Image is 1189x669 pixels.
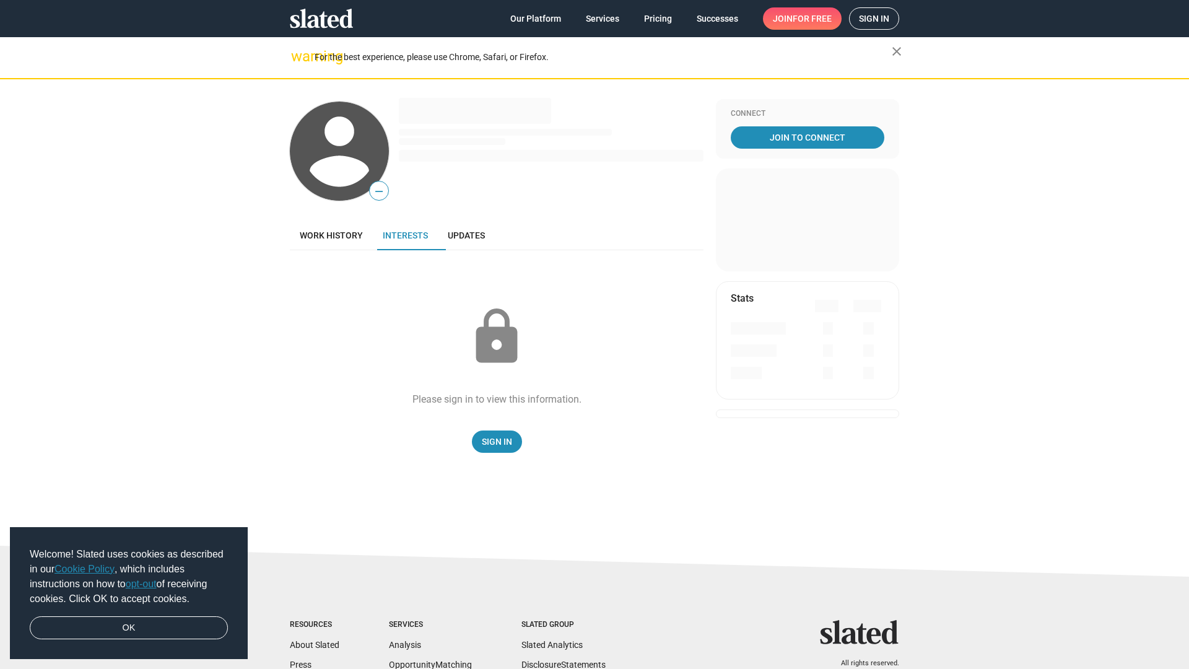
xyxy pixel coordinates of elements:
div: cookieconsent [10,527,248,660]
a: dismiss cookie message [30,616,228,640]
span: Updates [448,230,485,240]
a: Pricing [634,7,682,30]
a: Sign in [849,7,899,30]
a: Services [576,7,629,30]
a: Analysis [389,640,421,650]
div: Services [389,620,472,630]
a: About Slated [290,640,339,650]
span: Sign In [482,431,512,453]
a: Slated Analytics [521,640,583,650]
span: Interests [383,230,428,240]
span: Sign in [859,8,889,29]
a: Interests [373,221,438,250]
span: Work history [300,230,363,240]
span: Pricing [644,7,672,30]
a: Work history [290,221,373,250]
a: Join To Connect [731,126,884,149]
span: Join [773,7,832,30]
span: for free [793,7,832,30]
mat-icon: lock [466,306,528,368]
mat-icon: warning [291,49,306,64]
span: Our Platform [510,7,561,30]
div: Slated Group [521,620,606,630]
a: Cookie Policy [54,564,115,574]
div: Resources [290,620,339,630]
span: Services [586,7,619,30]
div: For the best experience, please use Chrome, Safari, or Firefox. [315,49,892,66]
span: Join To Connect [733,126,882,149]
div: Connect [731,109,884,119]
a: Joinfor free [763,7,842,30]
span: Welcome! Slated uses cookies as described in our , which includes instructions on how to of recei... [30,547,228,606]
div: Please sign in to view this information. [412,393,581,406]
a: Sign In [472,431,522,453]
mat-card-title: Stats [731,292,754,305]
a: Successes [687,7,748,30]
a: opt-out [126,579,157,589]
mat-icon: close [889,44,904,59]
span: — [370,183,388,199]
a: Our Platform [500,7,571,30]
a: Updates [438,221,495,250]
span: Successes [697,7,738,30]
